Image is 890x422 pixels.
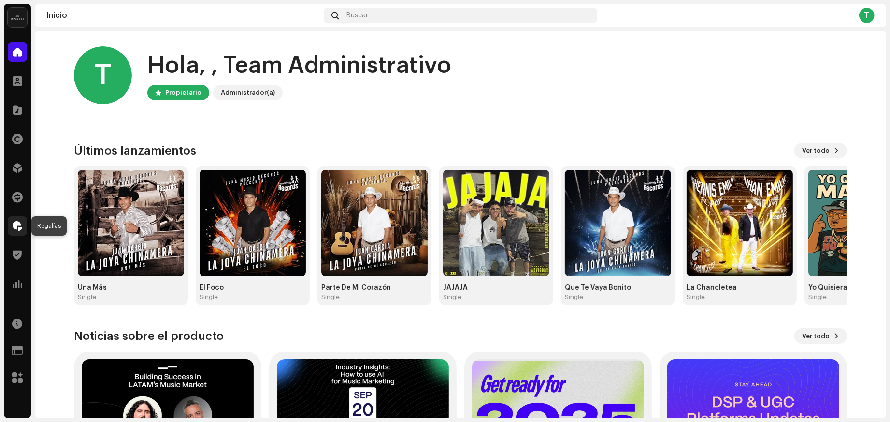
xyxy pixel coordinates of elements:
[443,170,549,276] img: b1ae6182-1a93-4c68-8afd-6ae844251025
[321,294,340,301] div: Single
[321,284,428,292] div: Parte De Mi Corazón
[565,284,671,292] div: Que Te Vaya Bonito
[794,328,847,344] button: Ver todo
[565,294,583,301] div: Single
[200,284,306,292] div: El Foco
[78,284,184,292] div: Una Más
[74,46,132,104] div: T
[346,12,368,19] span: Buscar
[8,8,27,27] img: 02a7c2d3-3c89-4098-b12f-2ff2945c95ee
[687,294,705,301] div: Single
[687,284,793,292] div: La Chancletea
[802,326,830,346] span: Ver todo
[321,170,428,276] img: 8ce1d81e-f861-45c9-a062-5273eabfea76
[78,170,184,276] img: ad20038d-884d-4df0-ba76-0e4fb397833c
[46,12,320,19] div: Inicio
[221,87,275,98] div: Administrador(a)
[74,328,224,344] h3: Noticias sobre el producto
[78,294,96,301] div: Single
[74,143,196,158] h3: Últimos lanzamientos
[200,294,218,301] div: Single
[147,50,451,81] div: Hola, , Team Administrativo
[443,284,549,292] div: JAJAJA
[565,170,671,276] img: 3cccde84-cc10-4aaf-b83d-05ccd433fc8e
[687,170,793,276] img: 54112c9f-341a-4210-a26c-490346e13eb1
[165,87,201,98] div: Propietario
[200,170,306,276] img: db8f16b4-19e5-453a-b7a3-c56393c4c467
[808,294,827,301] div: Single
[443,294,461,301] div: Single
